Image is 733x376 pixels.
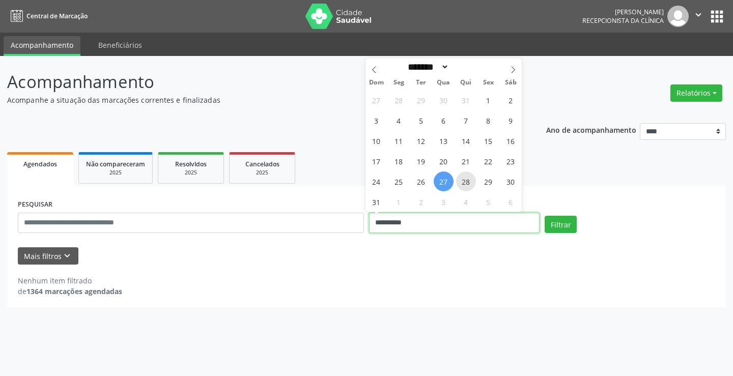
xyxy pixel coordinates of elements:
[667,6,689,27] img: img
[411,192,431,212] span: Setembro 2, 2025
[86,169,145,177] div: 2025
[477,79,499,86] span: Sex
[478,151,498,171] span: Agosto 22, 2025
[546,123,636,136] p: Ano de acompanhamento
[434,151,454,171] span: Agosto 20, 2025
[389,171,409,191] span: Agosto 25, 2025
[23,160,57,168] span: Agendados
[86,160,145,168] span: Não compareceram
[449,62,483,72] input: Year
[91,36,149,54] a: Beneficiários
[4,36,80,56] a: Acompanhamento
[456,90,476,110] span: Julho 31, 2025
[501,151,521,171] span: Agosto 23, 2025
[411,151,431,171] span: Agosto 19, 2025
[237,169,288,177] div: 2025
[478,192,498,212] span: Setembro 5, 2025
[545,216,577,233] button: Filtrar
[389,90,409,110] span: Julho 28, 2025
[366,131,386,151] span: Agosto 10, 2025
[405,62,449,72] select: Month
[411,171,431,191] span: Agosto 26, 2025
[478,131,498,151] span: Agosto 15, 2025
[478,90,498,110] span: Agosto 1, 2025
[410,79,432,86] span: Ter
[366,151,386,171] span: Agosto 17, 2025
[389,151,409,171] span: Agosto 18, 2025
[434,171,454,191] span: Agosto 27, 2025
[456,192,476,212] span: Setembro 4, 2025
[434,110,454,130] span: Agosto 6, 2025
[165,169,216,177] div: 2025
[501,171,521,191] span: Agosto 30, 2025
[7,8,88,24] a: Central de Marcação
[366,90,386,110] span: Julho 27, 2025
[18,286,122,297] div: de
[387,79,410,86] span: Seg
[411,131,431,151] span: Agosto 12, 2025
[582,16,664,25] span: Recepcionista da clínica
[26,12,88,20] span: Central de Marcação
[7,69,510,95] p: Acompanhamento
[366,192,386,212] span: Agosto 31, 2025
[582,8,664,16] div: [PERSON_NAME]
[455,79,477,86] span: Qui
[456,131,476,151] span: Agosto 14, 2025
[245,160,279,168] span: Cancelados
[670,84,722,102] button: Relatórios
[456,171,476,191] span: Agosto 28, 2025
[434,90,454,110] span: Julho 30, 2025
[389,131,409,151] span: Agosto 11, 2025
[689,6,708,27] button: 
[18,247,78,265] button: Mais filtroskeyboard_arrow_down
[389,192,409,212] span: Setembro 1, 2025
[708,8,726,25] button: apps
[18,197,52,213] label: PESQUISAR
[26,286,122,296] strong: 1364 marcações agendadas
[366,171,386,191] span: Agosto 24, 2025
[175,160,207,168] span: Resolvidos
[7,95,510,105] p: Acompanhe a situação das marcações correntes e finalizadas
[456,151,476,171] span: Agosto 21, 2025
[434,192,454,212] span: Setembro 3, 2025
[389,110,409,130] span: Agosto 4, 2025
[18,275,122,286] div: Nenhum item filtrado
[478,171,498,191] span: Agosto 29, 2025
[366,110,386,130] span: Agosto 3, 2025
[62,250,73,262] i: keyboard_arrow_down
[456,110,476,130] span: Agosto 7, 2025
[501,192,521,212] span: Setembro 6, 2025
[501,131,521,151] span: Agosto 16, 2025
[501,110,521,130] span: Agosto 9, 2025
[365,79,388,86] span: Dom
[411,90,431,110] span: Julho 29, 2025
[501,90,521,110] span: Agosto 2, 2025
[434,131,454,151] span: Agosto 13, 2025
[693,9,704,20] i: 
[478,110,498,130] span: Agosto 8, 2025
[499,79,522,86] span: Sáb
[432,79,455,86] span: Qua
[411,110,431,130] span: Agosto 5, 2025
